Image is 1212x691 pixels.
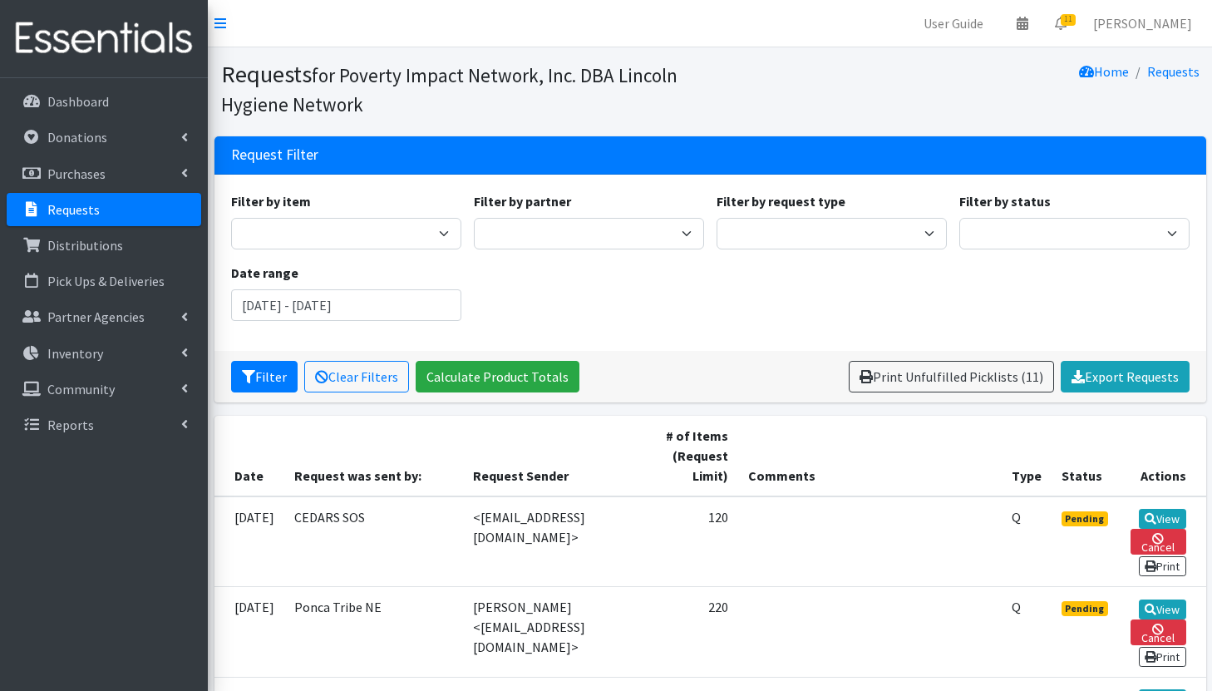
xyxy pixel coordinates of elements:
a: 11 [1042,7,1080,40]
a: Purchases [7,157,201,190]
td: [DATE] [214,496,284,587]
p: Pick Ups & Deliveries [47,273,165,289]
p: Requests [47,201,100,218]
th: Date [214,416,284,496]
th: Request was sent by: [284,416,464,496]
p: Partner Agencies [47,308,145,325]
span: Pending [1062,511,1109,526]
a: Cancel [1131,619,1185,645]
small: for Poverty Impact Network, Inc. DBA Lincoln Hygiene Network [221,63,677,116]
a: Home [1079,63,1129,80]
h3: Request Filter [231,146,318,164]
p: Reports [47,417,94,433]
a: Export Requests [1061,361,1190,392]
td: [DATE] [214,587,284,677]
p: Community [47,381,115,397]
label: Filter by status [959,191,1051,211]
th: # of Items (Request Limit) [654,416,738,496]
td: Ponca Tribe NE [284,587,464,677]
td: CEDARS SOS [284,496,464,587]
a: Print [1139,556,1186,576]
td: 220 [654,587,738,677]
p: Distributions [47,237,123,254]
td: [PERSON_NAME] <[EMAIL_ADDRESS][DOMAIN_NAME]> [463,587,654,677]
th: Status [1052,416,1121,496]
td: <[EMAIL_ADDRESS][DOMAIN_NAME]> [463,496,654,587]
a: View [1139,600,1186,619]
a: Inventory [7,337,201,370]
td: 120 [654,496,738,587]
a: Print [1139,647,1186,667]
a: Pick Ups & Deliveries [7,264,201,298]
a: Clear Filters [304,361,409,392]
a: Community [7,373,201,406]
a: User Guide [910,7,997,40]
span: Pending [1062,601,1109,616]
a: Cancel [1131,529,1185,555]
label: Filter by item [231,191,311,211]
a: Requests [1147,63,1200,80]
input: January 1, 2011 - December 31, 2011 [231,289,461,321]
p: Inventory [47,345,103,362]
label: Filter by request type [717,191,845,211]
a: Dashboard [7,85,201,118]
a: Calculate Product Totals [416,361,579,392]
a: [PERSON_NAME] [1080,7,1205,40]
img: HumanEssentials [7,11,201,67]
p: Dashboard [47,93,109,110]
label: Date range [231,263,298,283]
th: Type [1002,416,1052,496]
a: Print Unfulfilled Picklists (11) [849,361,1054,392]
label: Filter by partner [474,191,571,211]
span: 11 [1061,14,1076,26]
a: Distributions [7,229,201,262]
a: View [1139,509,1186,529]
p: Purchases [47,165,106,182]
a: Partner Agencies [7,300,201,333]
button: Filter [231,361,298,392]
a: Reports [7,408,201,442]
abbr: Quantity [1012,599,1021,615]
abbr: Quantity [1012,509,1021,526]
th: Actions [1121,416,1205,496]
th: Comments [738,416,1001,496]
a: Donations [7,121,201,154]
th: Request Sender [463,416,654,496]
h1: Requests [221,60,704,117]
a: Requests [7,193,201,226]
p: Donations [47,129,107,146]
